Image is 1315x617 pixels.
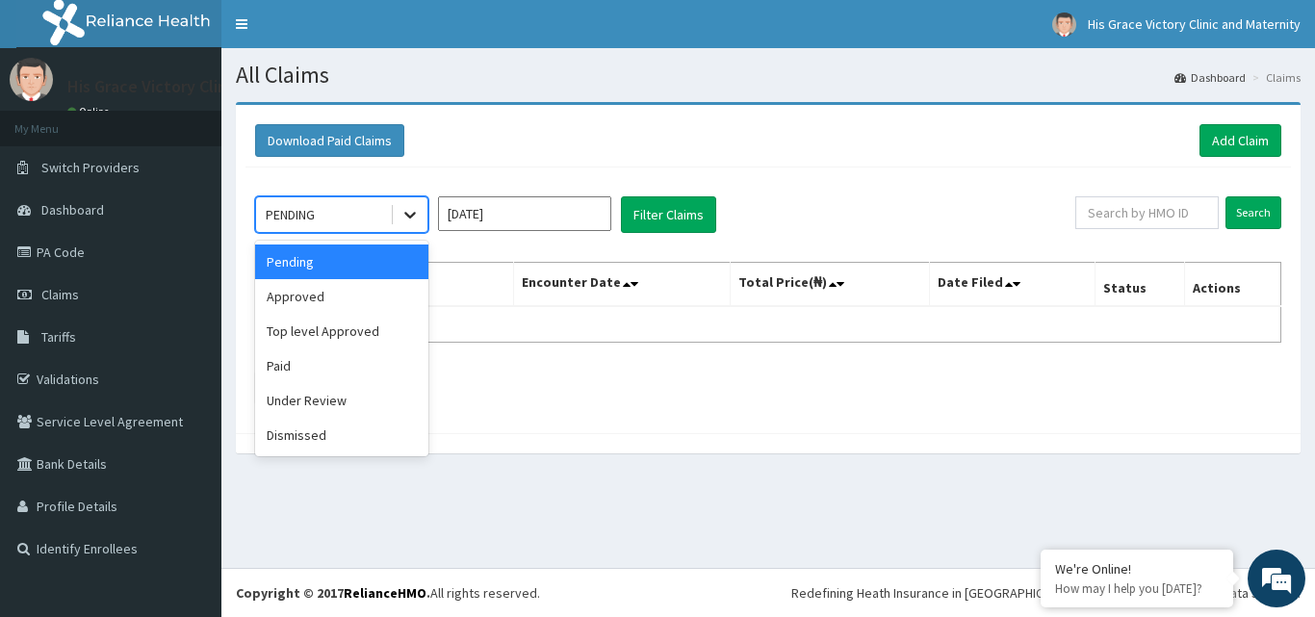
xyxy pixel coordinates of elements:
div: Under Review [255,383,428,418]
span: Tariffs [41,328,76,346]
p: How may I help you today? [1055,580,1219,597]
div: Pending [255,244,428,279]
input: Search [1225,196,1281,229]
div: We're Online! [1055,560,1219,578]
strong: Copyright © 2017 . [236,584,430,602]
th: Actions [1184,263,1280,307]
h1: All Claims [236,63,1301,88]
span: Switch Providers [41,159,140,176]
button: Filter Claims [621,196,716,233]
a: RelianceHMO [344,584,426,602]
div: Approved [255,279,428,314]
span: Dashboard [41,201,104,219]
th: Status [1096,263,1185,307]
div: Redefining Heath Insurance in [GEOGRAPHIC_DATA] using Telemedicine and Data Science! [791,583,1301,603]
input: Search by HMO ID [1075,196,1219,229]
li: Claims [1248,69,1301,86]
th: Total Price(₦) [730,263,930,307]
a: Dashboard [1174,69,1246,86]
input: Select Month and Year [438,196,611,231]
img: User Image [10,58,53,101]
footer: All rights reserved. [221,568,1315,617]
p: His Grace Victory Clinic and Maternity [67,78,348,95]
div: Paid [255,348,428,383]
span: Claims [41,286,79,303]
div: PENDING [266,205,315,224]
a: Add Claim [1199,124,1281,157]
a: Online [67,105,114,118]
div: Top level Approved [255,314,428,348]
th: Date Filed [930,263,1096,307]
span: His Grace Victory Clinic and Maternity [1088,15,1301,33]
button: Download Paid Claims [255,124,404,157]
th: Encounter Date [514,263,730,307]
div: Dismissed [255,418,428,452]
img: User Image [1052,13,1076,37]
